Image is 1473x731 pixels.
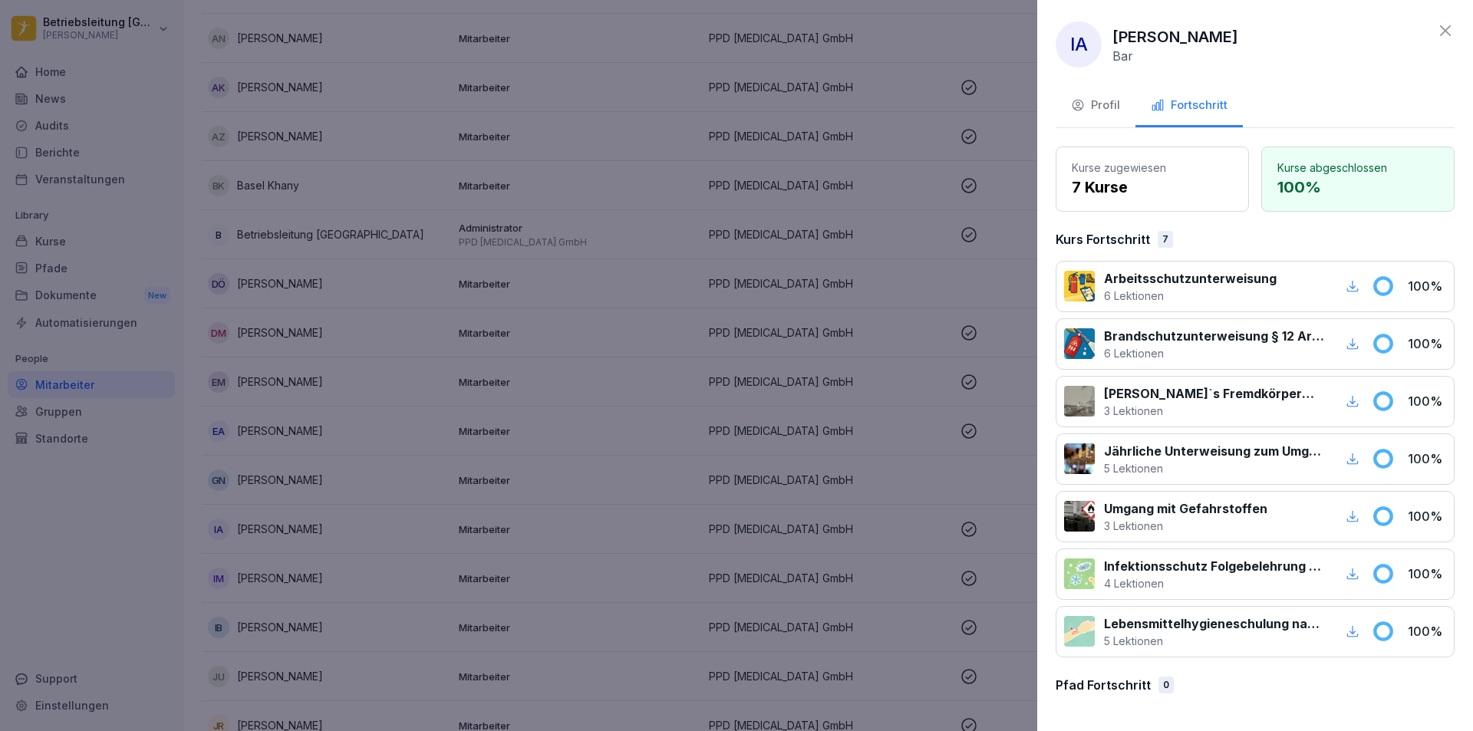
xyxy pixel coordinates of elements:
p: 6 Lektionen [1104,288,1277,304]
p: Kurse abgeschlossen [1277,160,1438,176]
div: 7 [1158,231,1173,248]
p: Infektionsschutz Folgebelehrung (nach §43 IfSG) [1104,557,1324,575]
p: 100 % [1277,176,1438,199]
p: Arbeitsschutzunterweisung [1104,269,1277,288]
p: 3 Lektionen [1104,518,1267,534]
p: [PERSON_NAME]`s Fremdkörpermanagement [1104,384,1324,403]
p: Lebensmittelhygieneschulung nach EU-Verordnung (EG) Nr. 852 / 2004 [1104,614,1324,633]
button: Fortschritt [1135,86,1243,127]
p: 100 % [1408,392,1446,410]
p: Kurs Fortschritt [1056,230,1150,249]
p: Brandschutzunterweisung § 12 ArbSchG [1104,327,1324,345]
p: 100 % [1408,277,1446,295]
p: 100 % [1408,334,1446,353]
p: 3 Lektionen [1104,403,1324,419]
p: 7 Kurse [1072,176,1233,199]
div: Profil [1071,97,1120,114]
p: Bar [1112,48,1133,64]
p: Kurse zugewiesen [1072,160,1233,176]
p: 100 % [1408,565,1446,583]
p: 100 % [1408,622,1446,640]
button: Profil [1056,86,1135,127]
p: 5 Lektionen [1104,460,1324,476]
p: [PERSON_NAME] [1112,25,1238,48]
p: 5 Lektionen [1104,633,1324,649]
p: Umgang mit Gefahrstoffen [1104,499,1267,518]
p: 100 % [1408,449,1446,468]
div: 0 [1158,677,1174,693]
div: Fortschritt [1151,97,1227,114]
div: IA [1056,21,1102,68]
p: 100 % [1408,507,1446,525]
p: 4 Lektionen [1104,575,1324,591]
p: Jährliche Unterweisung zum Umgang mit Schankanlagen [1104,442,1324,460]
p: Pfad Fortschritt [1056,676,1151,694]
p: 6 Lektionen [1104,345,1324,361]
